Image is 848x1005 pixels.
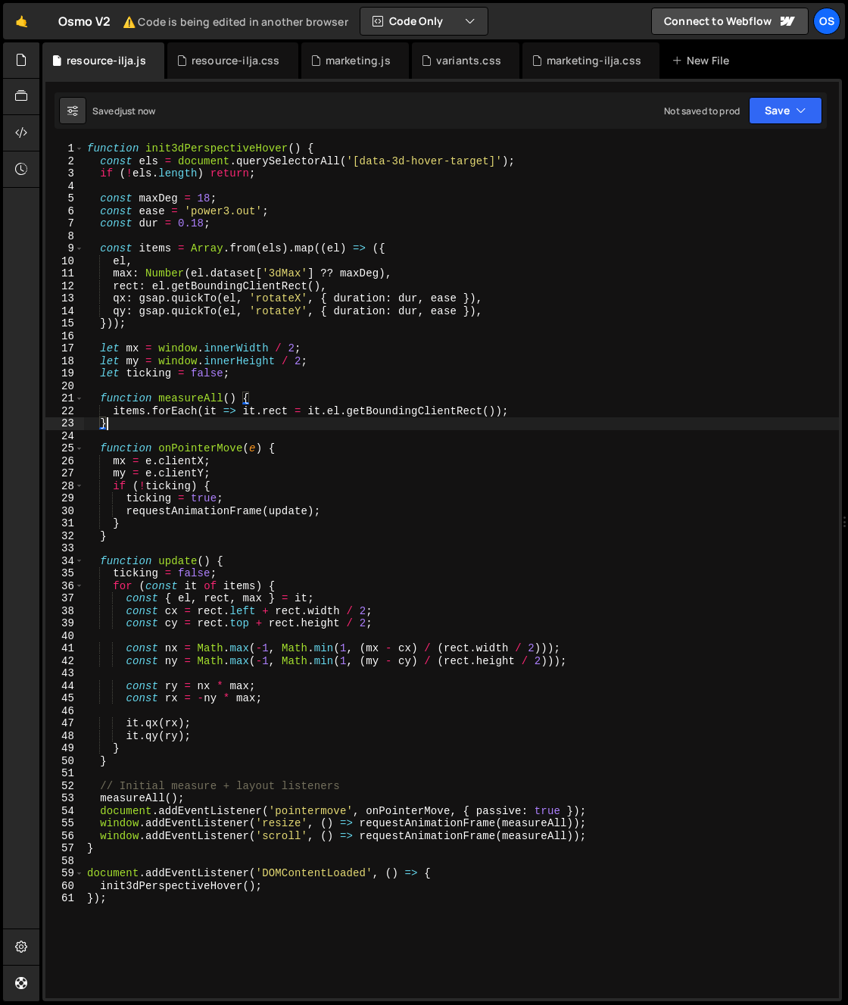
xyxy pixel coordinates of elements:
div: 24 [45,430,84,443]
a: Connect to Webflow [651,8,809,35]
div: 60 [45,880,84,893]
div: 48 [45,730,84,743]
div: 28 [45,480,84,493]
div: 1 [45,142,84,155]
div: 13 [45,292,84,305]
div: 3 [45,167,84,180]
div: 21 [45,392,84,405]
div: 53 [45,792,84,805]
div: Osmo V2 [58,12,348,30]
div: 2 [45,155,84,168]
div: 56 [45,830,84,843]
div: 32 [45,530,84,543]
div: 50 [45,755,84,768]
div: 23 [45,417,84,430]
div: 61 [45,892,84,905]
div: 38 [45,605,84,618]
div: 40 [45,630,84,643]
div: 33 [45,542,84,555]
div: marketing.js [326,53,391,68]
div: 10 [45,255,84,268]
div: 31 [45,517,84,530]
button: Code Only [360,8,488,35]
div: 7 [45,217,84,230]
div: 51 [45,767,84,780]
div: 19 [45,367,84,380]
div: resource-ilja.js [67,53,146,68]
div: 29 [45,492,84,505]
div: 22 [45,405,84,418]
div: 36 [45,580,84,593]
div: 45 [45,692,84,705]
div: 26 [45,455,84,468]
div: 41 [45,642,84,655]
div: 17 [45,342,84,355]
button: Save [749,97,822,124]
div: variants.css [436,53,501,68]
div: resource-ilja.css [192,53,280,68]
div: 12 [45,280,84,293]
div: 9 [45,242,84,255]
div: 42 [45,655,84,668]
div: 54 [45,805,84,818]
div: 30 [45,505,84,518]
div: 47 [45,717,84,730]
div: 44 [45,680,84,693]
div: 14 [45,305,84,318]
div: 46 [45,705,84,718]
div: 27 [45,467,84,480]
div: New File [672,53,735,68]
div: 4 [45,180,84,193]
div: 5 [45,192,84,205]
div: 52 [45,780,84,793]
div: 35 [45,567,84,580]
div: 16 [45,330,84,343]
div: marketing-ilja.css [547,53,641,68]
div: 25 [45,442,84,455]
div: Not saved to prod [664,105,740,117]
div: 39 [45,617,84,630]
a: 🤙 [3,3,40,39]
div: 6 [45,205,84,218]
div: 20 [45,380,84,393]
div: 43 [45,667,84,680]
div: 59 [45,867,84,880]
small: ⚠️ Code is being edited in another browser [123,14,348,29]
div: 49 [45,742,84,755]
div: Saved [92,105,155,117]
div: 37 [45,592,84,605]
div: 15 [45,317,84,330]
div: 8 [45,230,84,243]
div: 18 [45,355,84,368]
div: 57 [45,842,84,855]
div: 34 [45,555,84,568]
div: 11 [45,267,84,280]
div: just now [120,105,155,117]
a: Os [813,8,840,35]
div: 55 [45,817,84,830]
div: 58 [45,855,84,868]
